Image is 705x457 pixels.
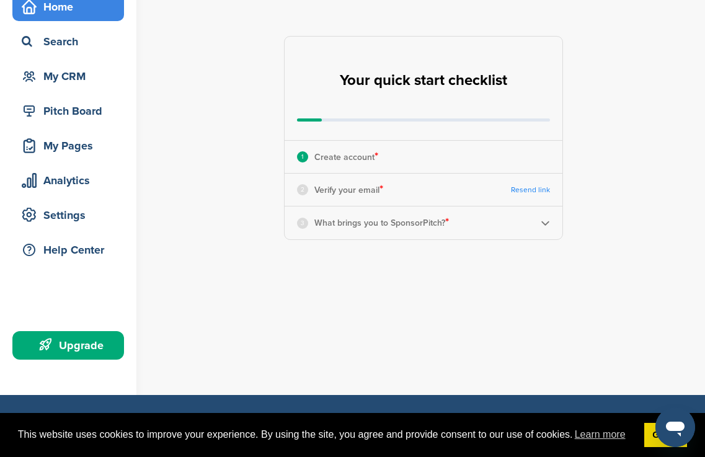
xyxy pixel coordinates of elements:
[12,201,124,229] a: Settings
[19,30,124,53] div: Search
[19,239,124,261] div: Help Center
[655,407,695,447] iframe: Button to launch messaging window
[541,218,550,228] img: Checklist arrow 2
[19,169,124,192] div: Analytics
[19,204,124,226] div: Settings
[297,184,308,195] div: 2
[93,409,100,424] span: ®
[19,100,124,122] div: Pitch Board
[12,166,124,195] a: Analytics
[644,423,687,448] a: dismiss cookie message
[314,215,449,231] p: What brings you to SponsorPitch?
[12,97,124,125] a: Pitch Board
[19,334,124,357] div: Upgrade
[19,135,124,157] div: My Pages
[340,67,507,94] h2: Your quick start checklist
[12,62,124,91] a: My CRM
[12,331,124,360] a: Upgrade
[12,27,124,56] a: Search
[297,218,308,229] div: 3
[18,425,634,444] span: This website uses cookies to improve your experience. By using the site, you agree and provide co...
[12,236,124,264] a: Help Center
[511,185,550,195] a: Resend link
[314,149,378,165] p: Create account
[573,425,627,444] a: learn more about cookies
[314,182,383,198] p: Verify your email
[12,131,124,160] a: My Pages
[297,151,308,162] div: 1
[19,65,124,87] div: My CRM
